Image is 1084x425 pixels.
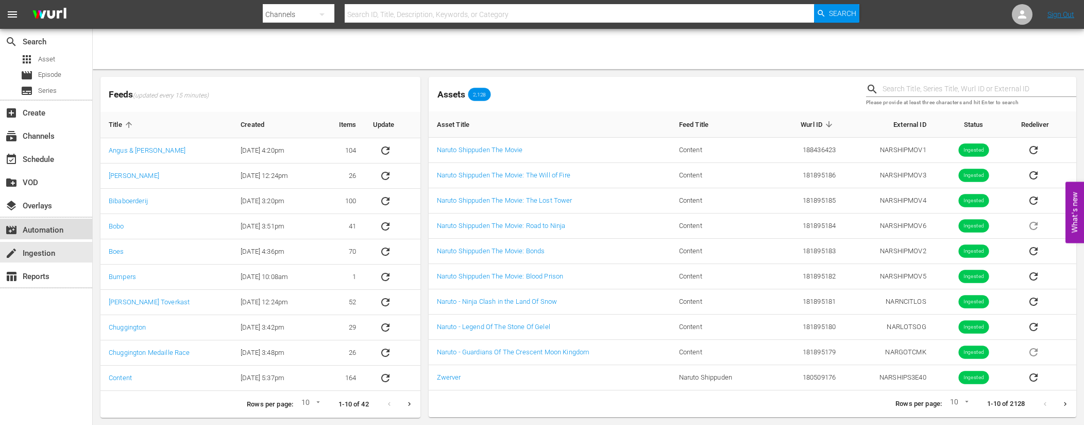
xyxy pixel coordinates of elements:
span: Ingested [958,172,989,179]
span: Asset [21,53,33,66]
span: Asset Title [437,120,483,129]
td: 104 [319,138,365,164]
td: 181895184 [770,214,844,239]
div: 10 [946,396,971,412]
td: 29 [319,315,365,340]
td: [DATE] 12:24pm [232,164,319,189]
span: Series [21,85,33,97]
a: Naruto - Ninja Clash in the Land Of Snow [437,298,557,305]
th: Feed Title [671,111,770,138]
a: Bibaboerderij [109,197,148,205]
span: Ingested [958,273,989,281]
td: Content [671,138,770,163]
th: Update [365,112,420,138]
td: NARSHIPMOV6 [844,214,935,239]
th: Items [319,112,365,138]
td: NARSHIPMOV1 [844,138,935,163]
td: Content [671,163,770,188]
span: Search [5,36,18,48]
td: Content [671,264,770,289]
a: Naruto Shippuden The Movie: Road to Ninja [437,222,566,230]
td: 180509176 [770,365,844,390]
a: Naruto - Guardians Of The Crescent Moon Kingdom [437,348,590,356]
td: Content [671,340,770,365]
span: Ingestion [5,247,18,259]
button: Next page [1055,394,1075,414]
td: 181895183 [770,239,844,264]
a: Bobo [109,222,124,230]
td: 100 [319,189,365,214]
span: Search [829,4,856,23]
td: NARNCITLOS [844,289,935,315]
span: Series [38,86,57,96]
a: Naruto Shippuden The Movie [437,146,523,154]
p: 1-10 of 42 [338,400,368,410]
a: [PERSON_NAME] [109,172,159,179]
td: NARSHIPMOV3 [844,163,935,188]
span: 2,128 [468,91,491,97]
span: Ingested [958,146,989,154]
td: 26 [319,164,365,189]
span: Wurl ID [801,120,836,129]
span: Title [109,120,135,129]
span: Ingested [958,197,989,205]
td: Content [671,289,770,315]
span: Episode [38,70,61,80]
span: Episode [21,69,33,81]
th: Redeliver [1013,111,1076,138]
a: Naruto Shippuden The Movie: Blood Prison [437,272,564,280]
span: Ingested [958,248,989,255]
span: Schedule [5,153,18,166]
span: Ingested [958,374,989,382]
table: sticky table [100,112,420,391]
span: Create [5,107,18,119]
td: Content [671,239,770,264]
span: Overlays [5,200,18,212]
td: 41 [319,214,365,239]
div: 10 [297,397,322,412]
a: Naruto Shippuden The Movie: The Lost Tower [437,197,572,204]
a: Sign Out [1047,10,1074,19]
td: [DATE] 3:51pm [232,214,319,239]
td: 188436423 [770,138,844,163]
span: Created [241,120,278,129]
span: Ingested [958,298,989,306]
a: Chuggington Medaille Race [109,349,190,356]
span: Ingested [958,222,989,230]
td: [DATE] 10:08am [232,265,319,290]
img: ans4CAIJ8jUAAAAAAAAAAAAAAAAAAAAAAAAgQb4GAAAAAAAAAAAAAAAAAAAAAAAAJMjXAAAAAAAAAAAAAAAAAAAAAAAAgAT5G... [25,3,74,27]
a: Zwerver [437,373,461,381]
td: NARSHIPMOV2 [844,239,935,264]
a: Angus & [PERSON_NAME] [109,146,185,154]
span: VOD [5,176,18,189]
td: Content [671,315,770,340]
a: Content [109,374,132,382]
td: NARGOTCMK [844,340,935,365]
td: 181895179 [770,340,844,365]
td: 181895181 [770,289,844,315]
td: NARSHIPS3E40 [844,365,935,390]
td: [DATE] 3:48pm [232,340,319,366]
input: Search Title, Series Title, Wurl ID or External ID [883,81,1076,97]
span: Automation [5,224,18,236]
td: NARSHIPMOV5 [844,264,935,289]
span: Asset [38,54,55,64]
span: Assets [437,89,465,100]
td: [DATE] 5:37pm [232,366,319,391]
a: Naruto - Legend Of The Stone Of Gelel [437,323,550,331]
td: [DATE] 4:20pm [232,138,319,164]
a: Naruto Shippuden The Movie: Bonds [437,247,545,255]
p: 1-10 of 2128 [987,399,1025,409]
th: Status [935,111,1013,138]
td: Content [671,214,770,239]
p: Rows per page: [247,400,293,410]
td: NARSHIPMOV4 [844,188,935,214]
button: Search [814,4,859,23]
p: Rows per page: [895,399,942,409]
td: 181895180 [770,315,844,340]
td: [DATE] 3:20pm [232,189,319,214]
span: Ingested [958,349,989,356]
table: sticky table [429,111,1076,390]
td: NARLOTSOG [844,315,935,340]
a: Naruto Shippuden The Movie: The Will of Fire [437,171,570,179]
